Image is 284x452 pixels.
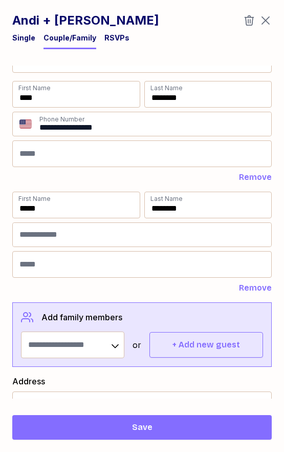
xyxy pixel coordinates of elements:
[12,192,140,218] input: First Name
[12,81,140,108] input: First Name
[43,33,96,43] div: Couple/Family
[144,81,272,108] input: Last Name
[12,375,272,387] div: Address
[133,339,141,351] div: or
[12,251,272,278] input: Email
[172,339,240,351] span: + Add new guest
[239,282,272,294] button: Remove
[239,171,272,183] button: Remove
[149,332,263,358] button: + Add new guest
[144,192,272,218] input: Last Name
[12,392,272,418] input: Street address
[41,311,122,323] div: Add family members
[12,12,159,29] h1: Andi + [PERSON_NAME]
[12,140,272,167] input: Email
[132,421,152,434] span: Save
[12,415,272,440] button: Save
[12,33,35,43] div: Single
[104,33,129,43] div: RSVPs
